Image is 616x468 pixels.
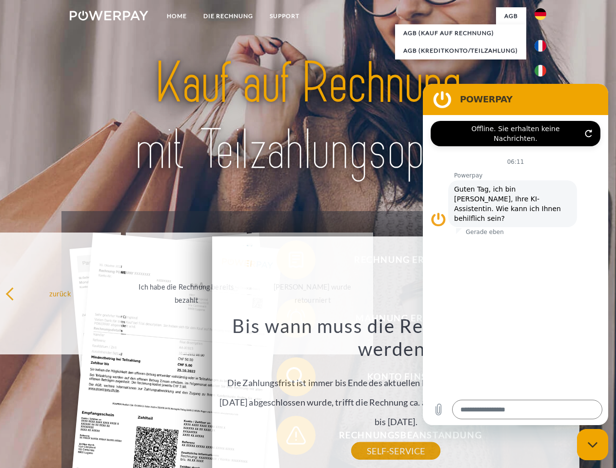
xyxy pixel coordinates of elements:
[159,7,195,25] a: Home
[395,24,526,42] a: AGB (Kauf auf Rechnung)
[577,429,608,460] iframe: Schaltfläche zum Öffnen des Messaging-Fensters; Konversation läuft
[535,8,546,20] img: de
[218,314,574,451] div: Die Zahlungsfrist ist immer bis Ende des aktuellen Monats. Wenn die Bestellung z.B. am [DATE] abg...
[70,11,148,20] img: logo-powerpay-white.svg
[132,280,241,307] div: Ich habe die Rechnung bereits bezahlt
[395,42,526,59] a: AGB (Kreditkonto/Teilzahlung)
[423,84,608,425] iframe: Messaging-Fenster
[496,7,526,25] a: agb
[195,7,261,25] a: DIE RECHNUNG
[535,65,546,77] img: it
[5,287,115,300] div: zurück
[218,314,574,361] h3: Bis wann muss die Rechnung bezahlt werden?
[535,40,546,52] img: fr
[93,47,523,187] img: title-powerpay_de.svg
[351,442,440,460] a: SELF-SERVICE
[261,7,308,25] a: SUPPORT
